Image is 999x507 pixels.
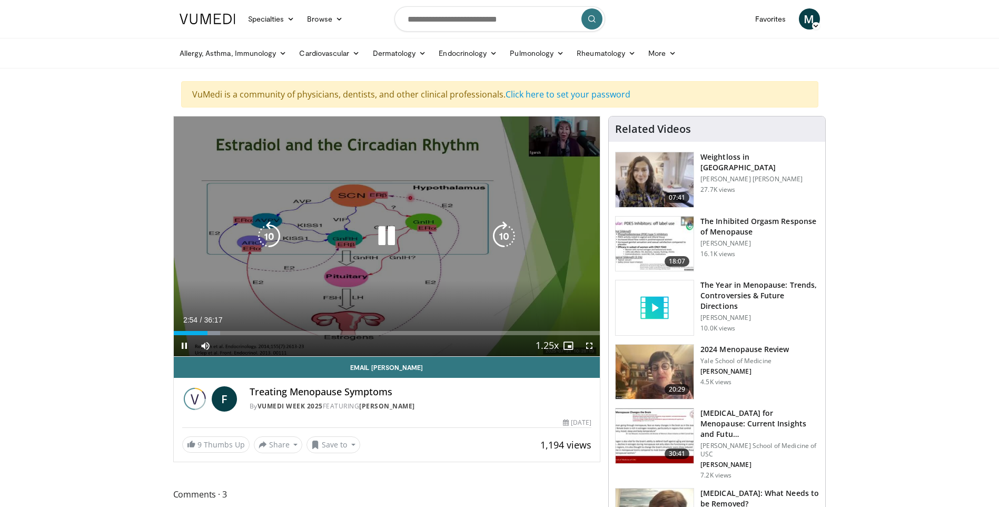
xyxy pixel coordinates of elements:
p: [PERSON_NAME] [700,314,819,322]
span: 30:41 [665,448,690,459]
a: Rheumatology [570,43,642,64]
button: Pause [174,335,195,356]
p: 27.7K views [700,186,735,194]
a: Email [PERSON_NAME] [174,357,600,378]
h3: The Year in Menopause: Trends, Controversies & Future Directions [700,280,819,311]
a: More [642,43,683,64]
img: 283c0f17-5e2d-42ba-a87c-168d447cdba4.150x105_q85_crop-smart_upscale.jpg [616,217,694,271]
p: [PERSON_NAME] [PERSON_NAME] [700,175,819,183]
div: By FEATURING [250,402,592,411]
h4: Treating Menopause Symptoms [250,386,592,398]
img: 9983fed1-7565-45be-8934-aef1103ce6e2.150x105_q85_crop-smart_upscale.jpg [616,152,694,207]
button: Fullscreen [579,335,600,356]
h3: Weightloss in [GEOGRAPHIC_DATA] [700,152,819,173]
div: VuMedi is a community of physicians, dentists, and other clinical professionals. [181,81,818,108]
a: 30:41 [MEDICAL_DATA] for Menopause: Current Insights and Futu… [PERSON_NAME] School of Medicine o... [615,408,819,480]
img: 47271b8a-94f4-49c8-b914-2a3d3af03a9e.150x105_q85_crop-smart_upscale.jpg [616,408,694,463]
a: Cardiovascular [293,43,366,64]
img: video_placeholder_short.svg [616,280,694,335]
div: Progress Bar [174,331,600,335]
span: 1,194 views [540,438,591,451]
p: 7.2K views [700,471,731,480]
img: VuMedi Logo [180,14,235,24]
p: 10.0K views [700,324,735,333]
p: [PERSON_NAME] [700,461,819,469]
p: 4.5K views [700,378,731,386]
p: Yale School of Medicine [700,357,789,365]
p: [PERSON_NAME] [700,367,789,376]
a: Browse [301,8,349,30]
a: Vumedi Week 2025 [258,402,323,411]
a: Allergy, Asthma, Immunology [173,43,293,64]
span: Comments 3 [173,487,601,501]
h3: The Inhibited Orgasm Response of Menopause [700,216,819,237]
a: F [212,386,237,412]
p: [PERSON_NAME] School of Medicine of USC [700,442,819,459]
a: M [799,8,820,30]
img: 692f135d-47bd-4f7e-b54d-786d036e68d3.150x105_q85_crop-smart_upscale.jpg [616,345,694,399]
span: 36:17 [204,316,222,324]
button: Save to [306,436,360,453]
a: 20:29 2024 Menopause Review Yale School of Medicine [PERSON_NAME] 4.5K views [615,344,819,400]
a: 07:41 Weightloss in [GEOGRAPHIC_DATA] [PERSON_NAME] [PERSON_NAME] 27.7K views [615,152,819,208]
span: 2:54 [183,316,197,324]
p: 16.1K views [700,250,735,258]
a: Favorites [749,8,793,30]
a: Dermatology [367,43,433,64]
a: [PERSON_NAME] [359,402,415,411]
div: [DATE] [563,418,591,427]
button: Share [254,436,303,453]
a: 18:07 The Inhibited Orgasm Response of Menopause [PERSON_NAME] 16.1K views [615,216,819,272]
button: Playback Rate [537,335,558,356]
a: Pulmonology [503,43,570,64]
p: [PERSON_NAME] [700,239,819,248]
a: Specialties [242,8,301,30]
h3: 2024 Menopause Review [700,344,789,355]
span: 18:07 [665,256,690,267]
a: Endocrinology [432,43,503,64]
span: / [200,316,202,324]
h4: Related Videos [615,123,691,135]
a: Click here to set your password [506,89,630,100]
video-js: Video Player [174,116,600,357]
img: Vumedi Week 2025 [182,386,207,412]
button: Enable picture-in-picture mode [558,335,579,356]
a: 9 Thumbs Up [182,436,250,453]
a: The Year in Menopause: Trends, Controversies & Future Directions [PERSON_NAME] 10.0K views [615,280,819,336]
span: 07:41 [665,192,690,203]
button: Mute [195,335,216,356]
span: 20:29 [665,384,690,395]
h3: [MEDICAL_DATA] for Menopause: Current Insights and Futu… [700,408,819,440]
span: 9 [197,440,202,450]
input: Search topics, interventions [394,6,605,32]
